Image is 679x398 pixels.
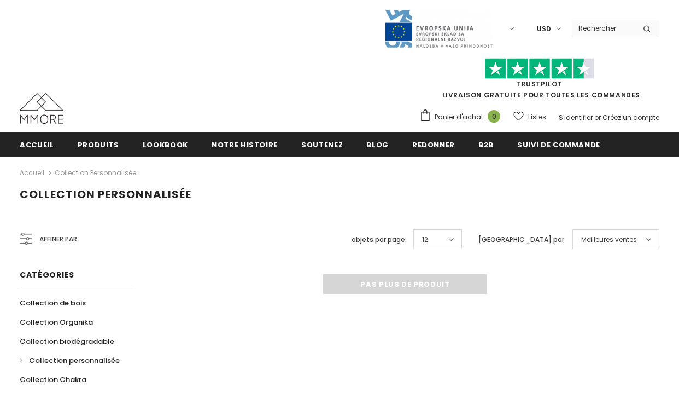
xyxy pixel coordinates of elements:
a: Redonner [412,132,455,157]
a: Accueil [20,132,54,157]
span: USD [537,24,551,34]
a: Suivi de commande [517,132,600,157]
a: Collection personnalisée [55,168,136,177]
span: Redonner [412,140,455,150]
a: Produits [78,132,119,157]
span: or [594,113,601,122]
span: Lookbook [143,140,188,150]
span: Catégories [20,269,74,280]
span: Blog [366,140,389,150]
a: Javni Razpis [384,24,493,33]
a: Collection biodégradable [20,332,114,351]
a: Collection personnalisée [20,351,120,370]
a: B2B [478,132,494,157]
span: Panier d'achat [435,112,483,123]
span: Produits [78,140,119,150]
img: Javni Razpis [384,9,493,49]
span: Listes [528,112,546,123]
a: TrustPilot [517,79,562,89]
a: S'identifier [559,113,593,122]
a: Blog [366,132,389,157]
span: Collection de bois [20,298,86,308]
span: Collection personnalisée [29,355,120,366]
span: B2B [478,140,494,150]
label: objets par page [352,234,405,245]
span: Accueil [20,140,54,150]
a: Lookbook [143,132,188,157]
a: Collection Organika [20,313,93,332]
a: Collection Chakra [20,370,86,389]
a: soutenez [301,132,343,157]
span: Collection personnalisée [20,187,191,202]
img: Faites confiance aux étoiles pilotes [485,58,594,79]
span: Affiner par [39,233,77,245]
a: Notre histoire [212,132,278,157]
span: Collection Organika [20,317,93,327]
a: Créez un compte [602,113,659,122]
a: Listes [513,107,546,126]
span: Meilleures ventes [581,234,637,245]
span: Collection biodégradable [20,336,114,347]
label: [GEOGRAPHIC_DATA] par [478,234,564,245]
span: 12 [422,234,428,245]
span: Collection Chakra [20,374,86,385]
span: 0 [488,110,500,123]
span: LIVRAISON GRATUITE POUR TOUTES LES COMMANDES [419,63,659,100]
input: Search Site [572,20,635,36]
a: Accueil [20,166,44,180]
span: Notre histoire [212,140,278,150]
span: soutenez [301,140,343,150]
img: Cas MMORE [20,93,63,124]
a: Panier d'achat 0 [419,109,506,125]
span: Suivi de commande [517,140,600,150]
a: Collection de bois [20,293,86,313]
